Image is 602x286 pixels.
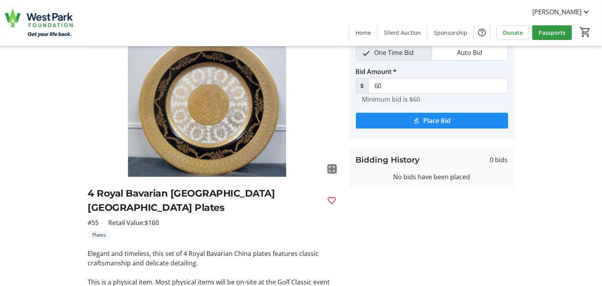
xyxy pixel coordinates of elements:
span: 0 bids [490,155,508,165]
p: Elegant and timeless, this set of 4 Royal Bavarian China plates features classic craftsmanship an... [88,249,340,268]
label: Bid Amount * [356,67,397,76]
span: Place Bid [423,116,451,125]
h3: Bidding History [356,154,420,166]
span: One Time Bid [369,45,419,60]
a: Home [349,25,377,40]
a: Silent Auction [378,25,427,40]
button: Help [474,25,490,40]
span: Silent Auction [384,28,421,37]
img: West Park Healthcare Centre Foundation's Logo [5,3,75,43]
span: Passports [539,28,566,37]
button: Cart [578,25,592,39]
a: Donate [497,25,529,40]
span: Home [355,28,371,37]
button: [PERSON_NAME] [526,6,597,18]
span: Auto Bid [452,45,487,60]
button: Place Bid [356,113,508,129]
span: $ [356,78,369,94]
a: Passports [532,25,572,40]
tr-hint: Minimum bid is $60 [362,95,420,103]
span: #55 [88,218,99,227]
img: Image [88,35,340,177]
h2: 4 Royal Bavarian [GEOGRAPHIC_DATA] [GEOGRAPHIC_DATA] Plates [88,186,321,215]
span: Sponsorship [434,28,467,37]
div: No bids have been placed [356,172,508,182]
span: Donate [503,28,523,37]
span: [PERSON_NAME] [532,7,581,17]
span: Retail Value: $160 [109,218,159,227]
a: Sponsorship [428,25,474,40]
button: Favourite [324,193,340,208]
mat-icon: fullscreen [327,164,337,174]
tr-label-badge: Plates [88,231,111,239]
